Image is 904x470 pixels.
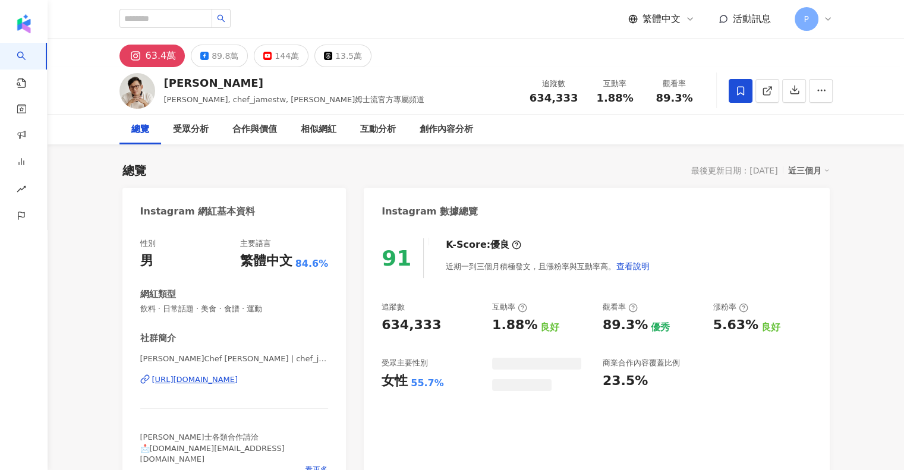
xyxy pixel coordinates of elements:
div: 互動率 [593,78,638,90]
span: 634,333 [530,92,578,104]
div: 性別 [140,238,156,249]
div: 觀看率 [652,78,697,90]
span: 繁體中文 [642,12,681,26]
a: [URL][DOMAIN_NAME] [140,374,329,385]
button: 144萬 [254,45,308,67]
div: 良好 [761,321,780,334]
span: 活動訊息 [733,13,771,24]
div: [URL][DOMAIN_NAME] [152,374,238,385]
img: KOL Avatar [119,73,155,109]
span: 1.88% [596,92,633,104]
div: 網紅類型 [140,288,176,301]
span: rise [17,177,26,204]
div: 23.5% [603,372,648,390]
a: search [17,43,40,89]
div: 55.7% [411,377,444,390]
div: 觀看率 [603,302,638,313]
span: [PERSON_NAME]Chef [PERSON_NAME] | chef_jamestw [140,354,329,364]
span: 查看說明 [616,261,650,271]
div: 最後更新日期：[DATE] [691,166,777,175]
div: 女性 [382,372,408,390]
span: [PERSON_NAME], chef_jamestw, [PERSON_NAME]姆士流官方專屬頻道 [164,95,425,104]
div: 1.88% [492,316,537,335]
div: 優良 [490,238,509,251]
div: 追蹤數 [530,78,578,90]
div: [PERSON_NAME] [164,75,425,90]
div: 144萬 [275,48,299,64]
div: 漲粉率 [713,302,748,313]
div: Instagram 網紅基本資料 [140,205,256,218]
div: 繁體中文 [240,252,292,270]
div: 優秀 [651,321,670,334]
button: 89.8萬 [191,45,248,67]
button: 13.5萬 [314,45,371,67]
div: 634,333 [382,316,441,335]
div: K-Score : [446,238,521,251]
div: 受眾分析 [173,122,209,137]
div: 總覽 [131,122,149,137]
span: search [217,14,225,23]
div: 受眾主要性別 [382,358,428,368]
div: 63.4萬 [146,48,177,64]
div: 89.8萬 [212,48,238,64]
div: 互動分析 [360,122,396,137]
div: 5.63% [713,316,758,335]
div: 總覽 [122,162,146,179]
div: 91 [382,246,411,270]
div: 主要語言 [240,238,271,249]
button: 63.4萬 [119,45,185,67]
div: 男 [140,252,153,270]
div: 89.3% [603,316,648,335]
span: 84.6% [295,257,329,270]
span: [PERSON_NAME]士各類合作請洽 📩[DOMAIN_NAME][EMAIL_ADDRESS][DOMAIN_NAME] [140,433,285,463]
div: 合作與價值 [232,122,277,137]
div: 互動率 [492,302,527,313]
div: 近期一到三個月積極發文，且漲粉率與互動率高。 [446,254,650,278]
div: 創作內容分析 [420,122,473,137]
div: 商業合作內容覆蓋比例 [603,358,680,368]
span: 89.3% [656,92,692,104]
div: 相似網紅 [301,122,336,137]
div: 追蹤數 [382,302,405,313]
span: P [804,12,808,26]
img: logo icon [14,14,33,33]
div: 近三個月 [788,163,830,178]
div: 良好 [540,321,559,334]
div: 13.5萬 [335,48,362,64]
button: 查看說明 [616,254,650,278]
span: 飲料 · 日常話題 · 美食 · 食譜 · 運動 [140,304,329,314]
div: 社群簡介 [140,332,176,345]
div: Instagram 數據總覽 [382,205,478,218]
